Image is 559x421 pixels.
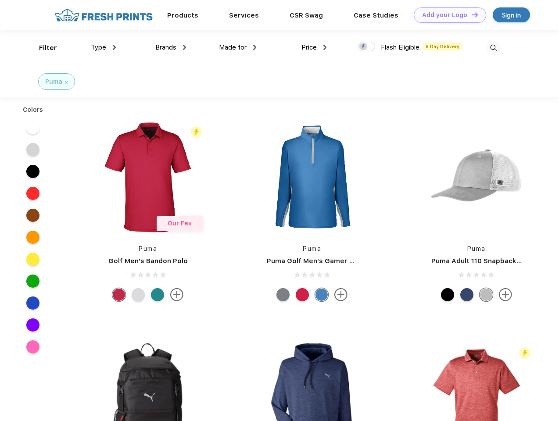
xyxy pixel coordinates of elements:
img: func=resize&h=266 [418,119,535,235]
img: func=resize&h=266 [254,119,370,235]
img: flash_active_toggle.svg [519,347,531,359]
a: Products [167,11,198,19]
div: Ski Patrol [112,288,125,301]
div: Bright Cobalt [315,288,328,301]
img: dropdown.png [113,45,116,50]
div: Colors [16,105,50,114]
span: Our Fav [168,220,192,227]
div: Quiet Shade [276,288,290,301]
img: dropdown.png [183,45,186,50]
img: DT [472,12,478,17]
div: Ski Patrol [296,288,309,301]
img: dropdown.png [253,45,256,50]
div: Sign in [502,10,521,20]
img: flash_active_toggle.svg [190,126,202,138]
img: desktop_search.svg [486,41,501,55]
div: Green Lagoon [151,288,164,301]
span: Made for [219,43,247,51]
a: Puma [303,245,321,252]
a: Sign in [493,7,530,22]
img: dropdown.png [323,45,326,50]
a: CSR Swag [290,11,323,19]
span: Flash Eligible [381,43,419,51]
span: 5 Day Delivery [423,43,462,50]
a: Services [229,11,259,19]
img: filter_cancel.svg [65,81,68,84]
div: Filter [39,43,57,53]
span: Type [91,43,106,51]
a: Puma Golf Men's Gamer Golf Quarter-Zip [267,257,405,265]
div: Quarry with Brt Whit [480,288,493,301]
img: more.svg [334,288,348,301]
span: Price [301,43,317,51]
span: Brands [155,43,176,51]
div: High Rise [132,288,145,301]
img: fo%20logo%202.webp [52,7,155,23]
img: more.svg [499,288,512,301]
div: Peacoat with Qut Shd [460,288,473,301]
div: Add your Logo [422,11,467,19]
a: Golf Men's Bandon Polo [108,257,188,265]
div: Pma Blk Pma Blk [441,288,454,301]
img: func=resize&h=266 [90,119,206,235]
a: Puma [139,245,157,252]
img: more.svg [170,288,183,301]
a: Puma [467,245,486,252]
div: Puma [45,77,62,86]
